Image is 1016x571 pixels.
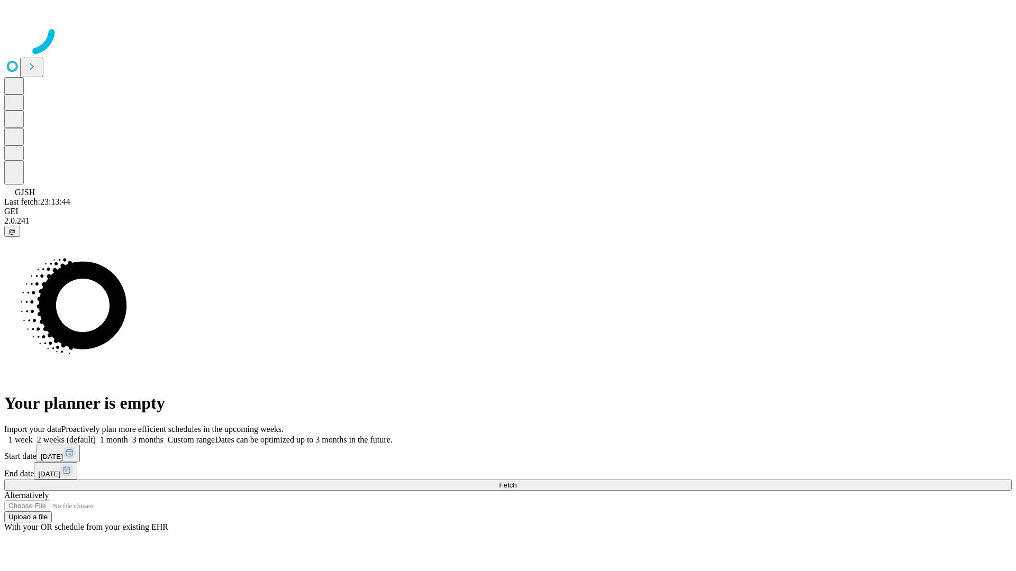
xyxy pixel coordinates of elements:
[4,197,70,206] span: Last fetch: 23:13:44
[4,462,1012,480] div: End date
[15,188,35,197] span: GJSH
[38,470,60,478] span: [DATE]
[4,491,49,500] span: Alternatively
[499,481,516,489] span: Fetch
[132,435,164,444] span: 3 months
[4,425,61,434] span: Import your data
[61,425,284,434] span: Proactively plan more efficient schedules in the upcoming weeks.
[4,226,20,237] button: @
[4,393,1012,413] h1: Your planner is empty
[34,462,77,480] button: [DATE]
[41,453,63,461] span: [DATE]
[37,435,96,444] span: 2 weeks (default)
[8,227,16,235] span: @
[4,522,168,531] span: With your OR schedule from your existing EHR
[4,207,1012,216] div: GEI
[100,435,128,444] span: 1 month
[215,435,392,444] span: Dates can be optimized up to 3 months in the future.
[4,445,1012,462] div: Start date
[37,445,80,462] button: [DATE]
[4,480,1012,491] button: Fetch
[4,511,52,522] button: Upload a file
[8,435,33,444] span: 1 week
[168,435,215,444] span: Custom range
[4,216,1012,226] div: 2.0.241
